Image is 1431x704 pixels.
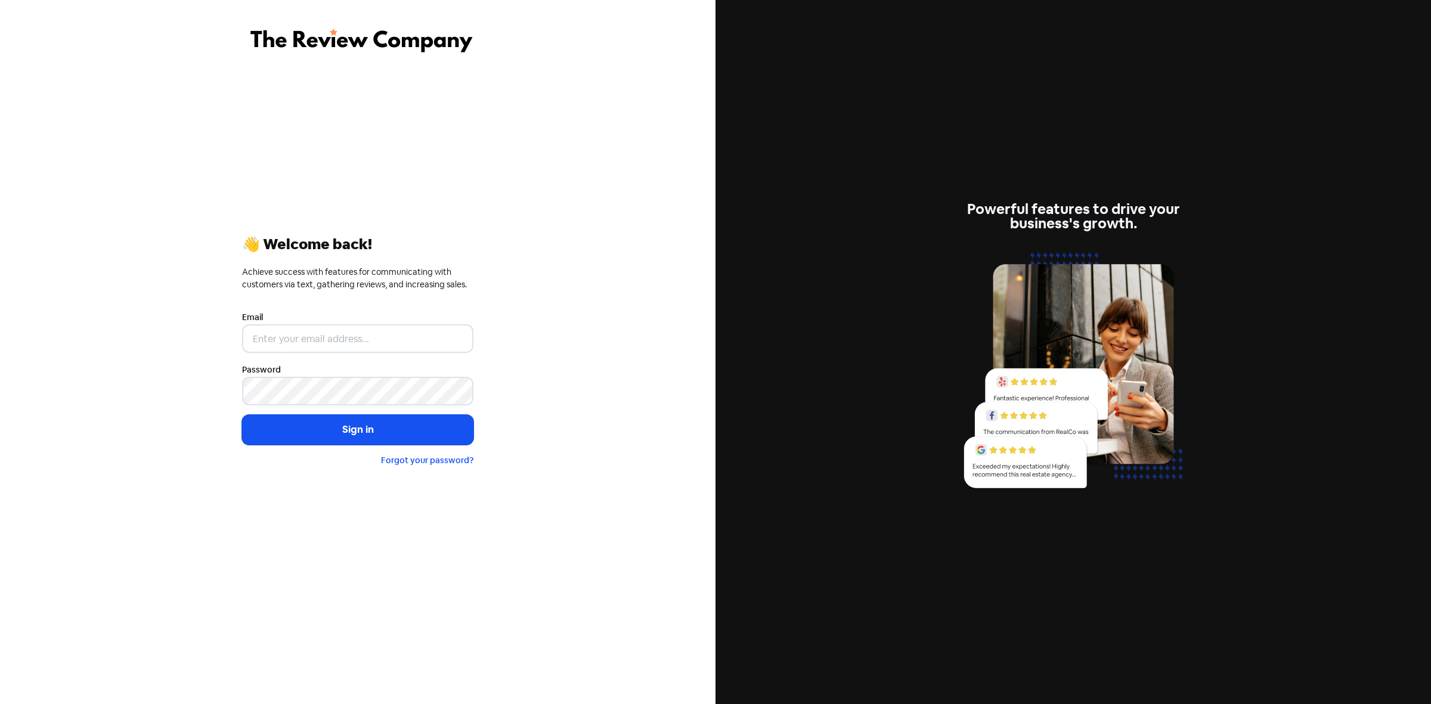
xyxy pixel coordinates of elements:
[242,415,473,445] button: Sign in
[242,324,473,353] input: Enter your email address...
[242,266,473,291] div: Achieve success with features for communicating with customers via text, gathering reviews, and i...
[958,245,1189,502] img: reviews
[958,202,1189,231] div: Powerful features to drive your business's growth.
[242,311,263,324] label: Email
[242,364,281,376] label: Password
[242,237,473,252] div: 👋 Welcome back!
[381,455,473,466] a: Forgot your password?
